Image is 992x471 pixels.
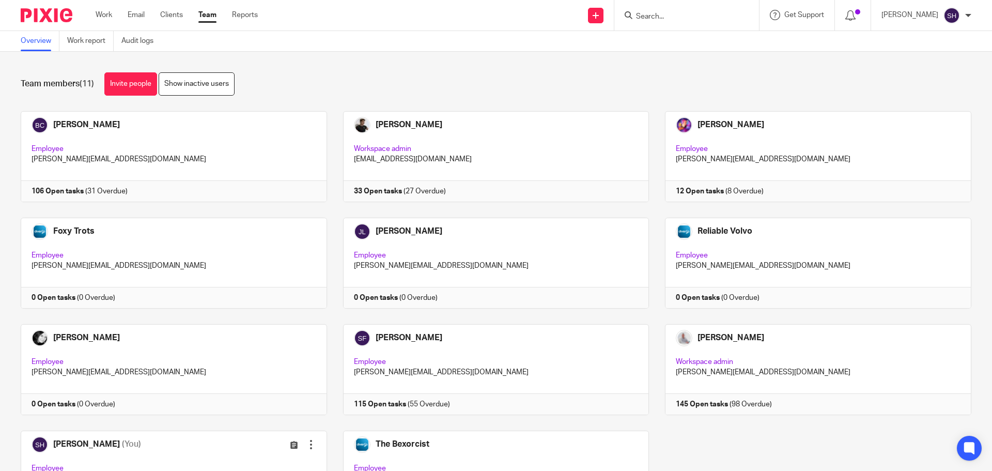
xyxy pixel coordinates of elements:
[784,11,824,19] span: Get Support
[96,10,112,20] a: Work
[198,10,216,20] a: Team
[232,10,258,20] a: Reports
[943,7,960,24] img: svg%3E
[21,8,72,22] img: Pixie
[21,31,59,51] a: Overview
[121,31,161,51] a: Audit logs
[67,31,114,51] a: Work report
[80,80,94,88] span: (11)
[159,72,235,96] a: Show inactive users
[635,12,728,22] input: Search
[104,72,157,96] a: Invite people
[160,10,183,20] a: Clients
[881,10,938,20] p: [PERSON_NAME]
[128,10,145,20] a: Email
[21,79,94,89] h1: Team members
